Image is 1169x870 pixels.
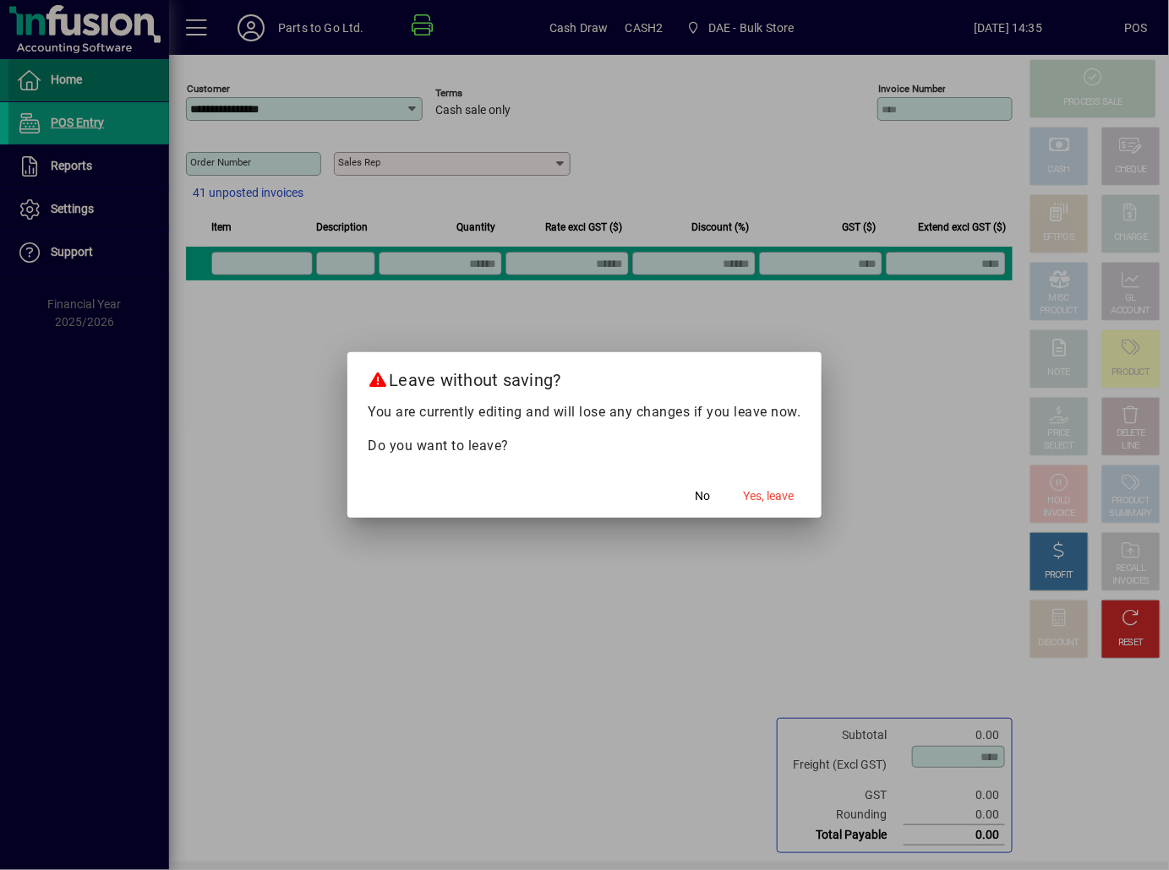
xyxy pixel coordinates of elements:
button: No [676,481,730,511]
button: Yes, leave [737,481,801,511]
p: Do you want to leave? [368,436,801,456]
span: Yes, leave [744,487,795,505]
span: No [696,487,711,505]
p: You are currently editing and will lose any changes if you leave now. [368,402,801,422]
h2: Leave without saving? [347,352,822,401]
